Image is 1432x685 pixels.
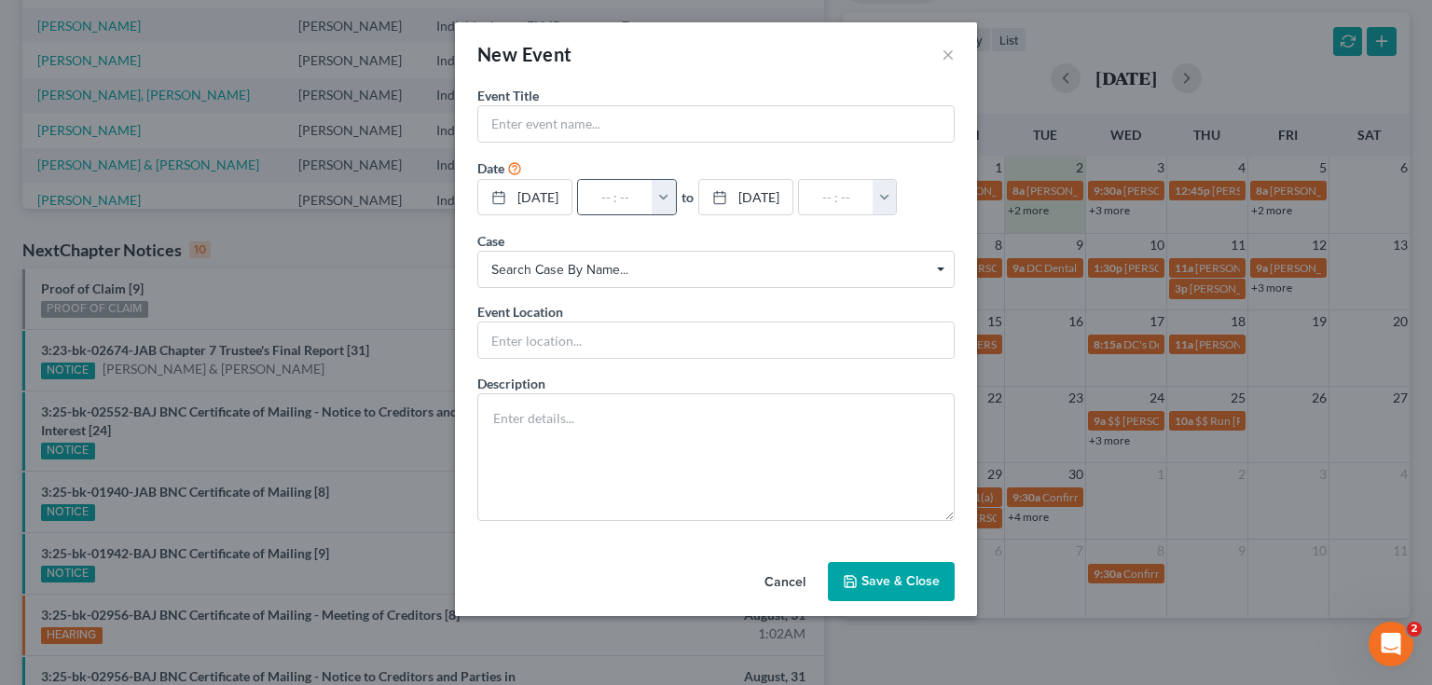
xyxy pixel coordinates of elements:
[478,106,954,142] input: Enter event name...
[799,180,874,215] input: -- : --
[477,251,955,288] span: Select box activate
[477,302,563,322] label: Event Location
[491,260,941,280] span: Search case by name...
[942,43,955,65] button: ×
[477,88,539,103] span: Event Title
[750,564,820,601] button: Cancel
[478,322,954,358] input: Enter location...
[1407,622,1422,637] span: 2
[1369,622,1413,666] iframe: Intercom live chat
[477,158,504,178] label: Date
[477,43,572,65] span: New Event
[477,374,545,393] label: Description
[699,180,792,215] a: [DATE]
[578,180,653,215] input: -- : --
[477,231,504,251] label: Case
[828,562,955,601] button: Save & Close
[478,180,571,215] a: [DATE]
[682,187,694,207] label: to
